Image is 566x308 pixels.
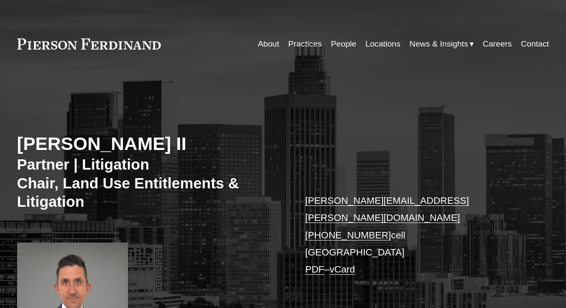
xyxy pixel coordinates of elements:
[305,264,324,275] a: PDF
[483,36,512,52] a: Careers
[409,37,468,52] span: News & Insights
[17,132,283,155] h2: [PERSON_NAME] II
[331,36,357,52] a: People
[330,264,355,275] a: vCard
[366,36,401,52] a: Locations
[305,195,469,223] a: [PERSON_NAME][EMAIL_ADDRESS][PERSON_NAME][DOMAIN_NAME]
[17,155,283,211] h3: Partner | Litigation Chair, Land Use Entitlements & Litigation
[305,192,527,278] p: cell [GEOGRAPHIC_DATA] –
[288,36,322,52] a: Practices
[305,230,391,241] a: [PHONE_NUMBER]
[409,36,473,52] a: folder dropdown
[258,36,279,52] a: About
[521,36,549,52] a: Contact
